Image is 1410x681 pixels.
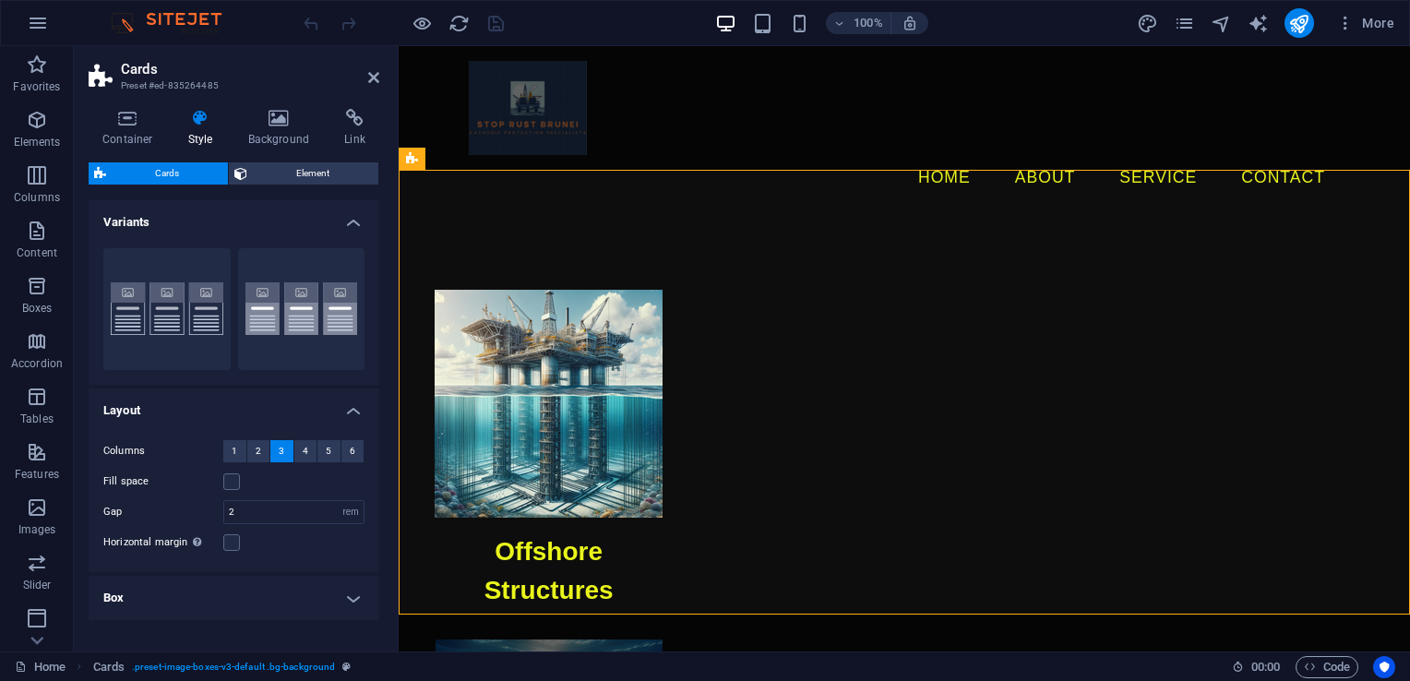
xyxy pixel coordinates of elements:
[902,15,918,31] i: On resize automatically adjust zoom level to fit chosen device.
[1248,13,1269,34] i: AI Writer
[112,162,222,185] span: Cards
[1296,656,1358,678] button: Code
[1304,656,1350,678] span: Code
[253,162,373,185] span: Element
[11,356,63,371] p: Accordion
[15,467,59,482] p: Features
[317,440,341,462] button: 5
[1288,13,1309,34] i: Publish
[89,200,379,233] h4: Variants
[132,656,335,678] span: . preset-image-boxes-v3-default .bg-background
[103,440,223,462] label: Columns
[330,109,379,148] h4: Link
[89,109,174,148] h4: Container
[23,578,52,592] p: Slider
[448,12,470,34] button: reload
[342,662,351,672] i: This element is a customizable preset
[14,135,61,149] p: Elements
[1285,8,1314,38] button: publish
[1329,8,1402,38] button: More
[103,532,223,554] label: Horizontal margin
[18,522,56,537] p: Images
[89,576,379,620] h4: Box
[17,245,57,260] p: Content
[1174,13,1195,34] i: Pages (Ctrl+Alt+S)
[93,656,125,678] span: Click to select. Double-click to edit
[854,12,883,34] h6: 100%
[234,109,331,148] h4: Background
[826,12,891,34] button: 100%
[121,61,379,78] h2: Cards
[15,656,66,678] a: Click to cancel selection. Double-click to open Pages
[1264,660,1267,674] span: :
[270,440,293,462] button: 3
[103,635,364,657] label: Preset class
[350,440,355,462] span: 6
[223,440,246,462] button: 1
[13,79,60,94] p: Favorites
[174,109,234,148] h4: Style
[106,12,245,34] img: Editor Logo
[411,12,433,34] button: Click here to leave preview mode and continue editing
[1232,656,1281,678] h6: Session time
[341,440,364,462] button: 6
[1174,12,1196,34] button: pages
[448,13,470,34] i: Reload page
[1211,13,1232,34] i: Navigator
[247,440,270,462] button: 2
[121,78,342,94] h3: Preset #ed-835264485
[229,162,378,185] button: Element
[89,388,379,422] h4: Layout
[294,440,317,462] button: 4
[256,440,261,462] span: 2
[1137,13,1158,34] i: Design (Ctrl+Alt+Y)
[1137,12,1159,34] button: design
[1248,12,1270,34] button: text_generator
[303,440,308,462] span: 4
[89,162,228,185] button: Cards
[22,301,53,316] p: Boxes
[93,656,352,678] nav: breadcrumb
[1251,656,1280,678] span: 00 00
[103,471,223,493] label: Fill space
[326,440,331,462] span: 5
[103,507,223,517] label: Gap
[20,412,54,426] p: Tables
[1373,656,1395,678] button: Usercentrics
[14,190,60,205] p: Columns
[232,440,237,462] span: 1
[1211,12,1233,34] button: navigator
[1336,14,1394,32] span: More
[279,440,284,462] span: 3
